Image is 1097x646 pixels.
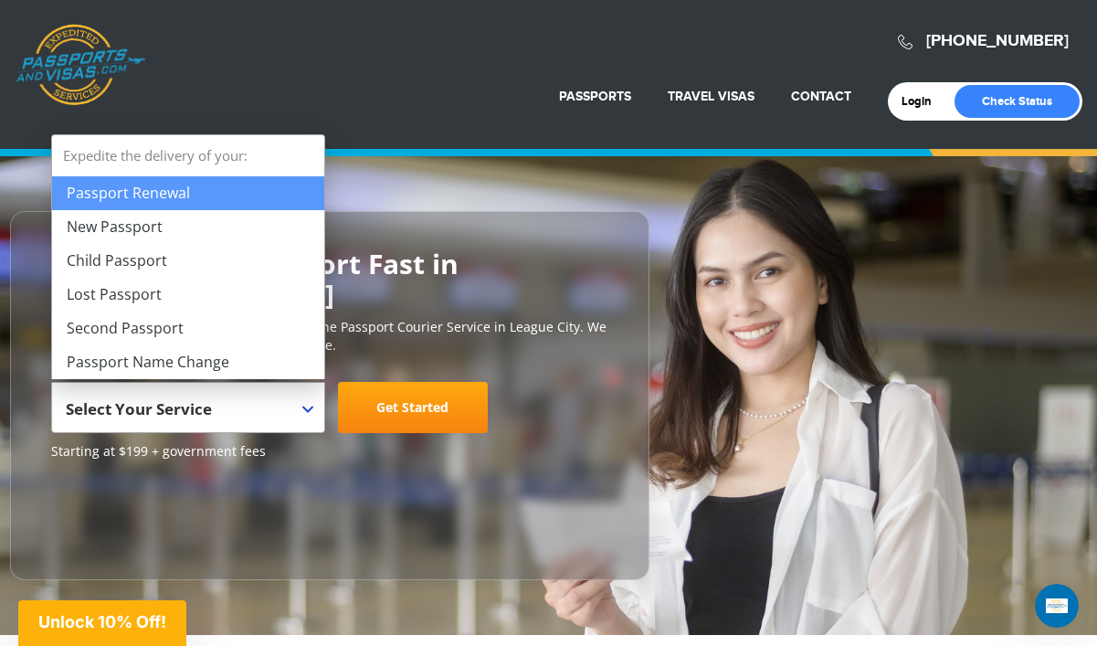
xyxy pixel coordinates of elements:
a: Passports & [DOMAIN_NAME] [16,24,145,106]
li: Second Passport [52,312,324,345]
a: Travel Visas [668,89,754,104]
p: [DOMAIN_NAME] is the #1 most trusted online Passport Courier Service in League City. We save you ... [51,318,608,355]
li: Expedite the delivery of your: [52,135,324,379]
a: Passports [559,89,631,104]
li: New Passport [52,210,324,244]
a: Contact [791,89,851,104]
h2: Get Your U.S. Passport Fast in [GEOGRAPHIC_DATA] [51,249,608,309]
span: Unlock 10% Off! [38,612,166,631]
a: Get Started [338,382,488,433]
a: Login [902,94,944,109]
iframe: Intercom live chat [1035,584,1079,628]
li: Lost Passport [52,278,324,312]
li: Child Passport [52,244,324,278]
a: Check Status [955,85,1080,118]
strong: Expedite the delivery of your: [52,135,324,176]
li: Passport Name Change [52,345,324,379]
li: Passport Renewal [52,176,324,210]
span: Select Your Service [51,382,325,433]
span: Select Your Service [66,398,212,419]
span: Starting at $199 + government fees [51,442,608,461]
iframe: Customer reviews powered by Trustpilot [51,470,188,561]
span: Select Your Service [66,389,306,440]
div: Unlock 10% Off! [18,600,186,646]
a: [PHONE_NUMBER] [926,31,1069,51]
